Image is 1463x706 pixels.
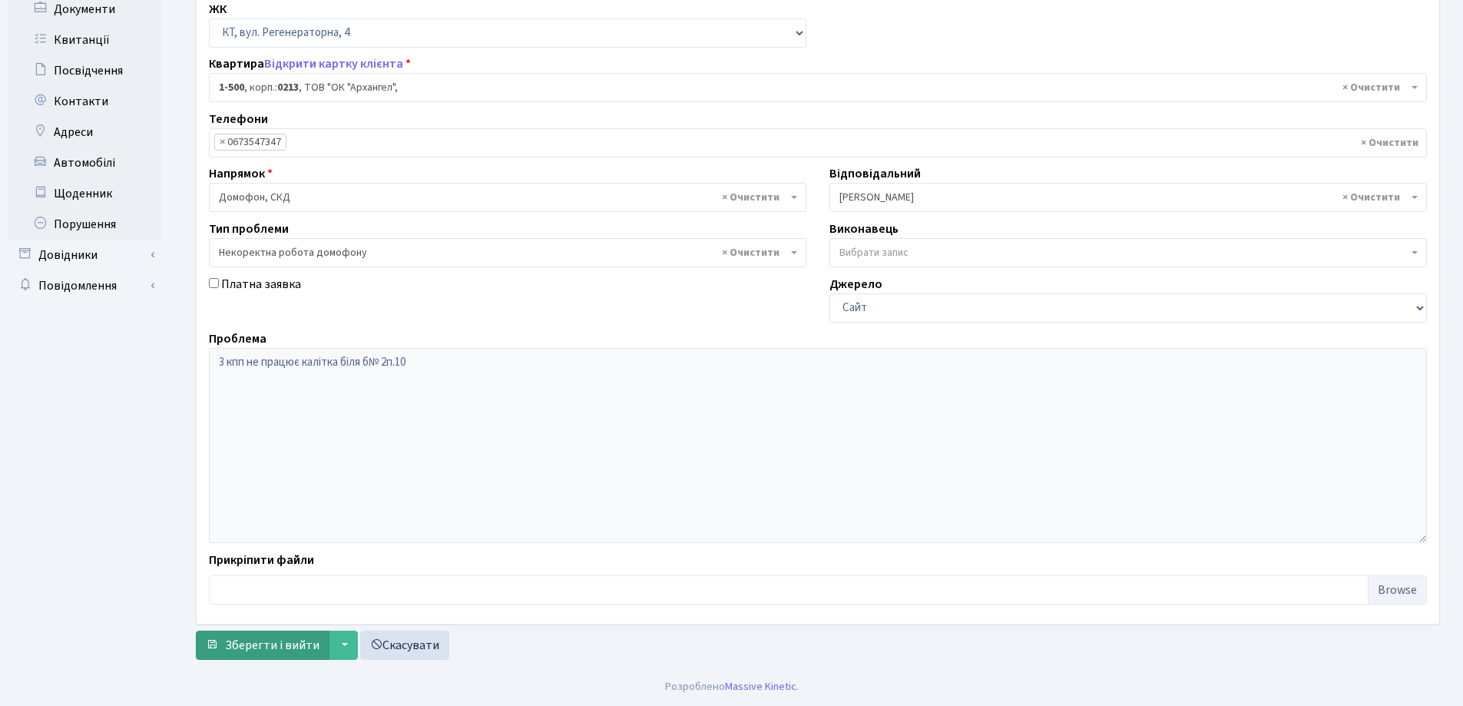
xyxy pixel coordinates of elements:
[839,190,1408,205] span: Коровін О.Д.
[221,275,301,293] label: Платна заявка
[8,117,161,147] a: Адреси
[8,147,161,178] a: Автомобілі
[209,164,273,183] label: Напрямок
[829,183,1427,212] span: Коровін О.Д.
[219,80,1408,95] span: <b>1-500</b>, корп.: <b>0213</b>, ТОВ "ОК "Архангел",
[722,190,779,205] span: Видалити всі елементи
[665,678,799,695] div: Розроблено .
[722,245,779,260] span: Видалити всі елементи
[209,220,289,238] label: Тип проблеми
[839,245,909,260] span: Вибрати запис
[264,55,403,72] a: Відкрити картку клієнта
[1342,190,1400,205] span: Видалити всі елементи
[829,164,921,183] label: Відповідальний
[219,80,244,95] b: 1-500
[8,55,161,86] a: Посвідчення
[8,178,161,209] a: Щоденник
[8,25,161,55] a: Квитанції
[225,637,319,654] span: Зберегти і вийти
[277,80,299,95] b: 0213
[209,110,268,128] label: Телефони
[209,551,314,569] label: Прикріпити файли
[829,275,882,293] label: Джерело
[1342,80,1400,95] span: Видалити всі елементи
[360,631,449,660] a: Скасувати
[829,220,899,238] label: Виконавець
[220,134,225,150] span: ×
[214,134,286,151] li: 0673547347
[725,678,796,694] a: Massive Kinetic
[209,73,1427,102] span: <b>1-500</b>, корп.: <b>0213</b>, ТОВ "ОК "Архангел",
[8,270,161,301] a: Повідомлення
[209,238,806,267] span: Некоректна робота домофону
[219,190,787,205] span: Домофон, СКД
[209,55,411,73] label: Квартира
[209,348,1427,543] textarea: 3 кпп не працює калітка біля б№ 2п.10
[1361,135,1418,151] span: Видалити всі елементи
[196,631,329,660] button: Зберегти і вийти
[8,209,161,240] a: Порушення
[209,183,806,212] span: Домофон, СКД
[8,86,161,117] a: Контакти
[219,245,787,260] span: Некоректна робота домофону
[8,240,161,270] a: Довідники
[209,330,266,348] label: Проблема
